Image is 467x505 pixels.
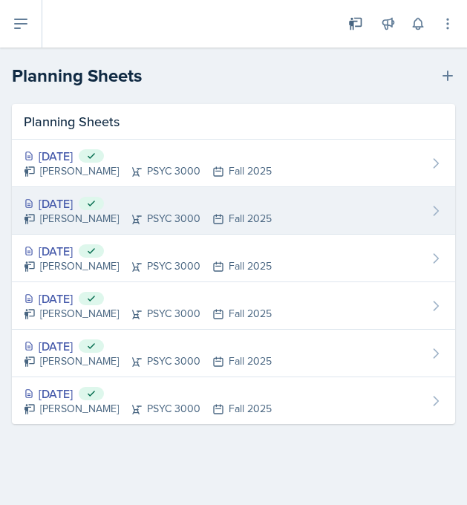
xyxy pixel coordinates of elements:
div: [PERSON_NAME] PSYC 3000 Fall 2025 [24,211,272,227]
div: [PERSON_NAME] PSYC 3000 Fall 2025 [24,353,272,369]
div: [DATE] [24,147,272,165]
h2: Planning Sheets [12,62,142,89]
a: [DATE] [PERSON_NAME]PSYC 3000Fall 2025 [12,140,455,187]
div: [PERSON_NAME] PSYC 3000 Fall 2025 [24,401,272,417]
div: [DATE] [24,290,272,307]
div: [DATE] [24,385,272,403]
div: [PERSON_NAME] PSYC 3000 Fall 2025 [24,258,272,274]
a: [DATE] [PERSON_NAME]PSYC 3000Fall 2025 [12,282,455,330]
a: [DATE] [PERSON_NAME]PSYC 3000Fall 2025 [12,377,455,424]
a: [DATE] [PERSON_NAME]PSYC 3000Fall 2025 [12,330,455,377]
div: Planning Sheets [12,104,455,140]
div: [DATE] [24,242,272,260]
div: [PERSON_NAME] PSYC 3000 Fall 2025 [24,306,272,322]
a: [DATE] [PERSON_NAME]PSYC 3000Fall 2025 [12,235,455,282]
div: [DATE] [24,195,272,212]
a: [DATE] [PERSON_NAME]PSYC 3000Fall 2025 [12,187,455,235]
div: [PERSON_NAME] PSYC 3000 Fall 2025 [24,163,272,179]
div: [DATE] [24,337,272,355]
